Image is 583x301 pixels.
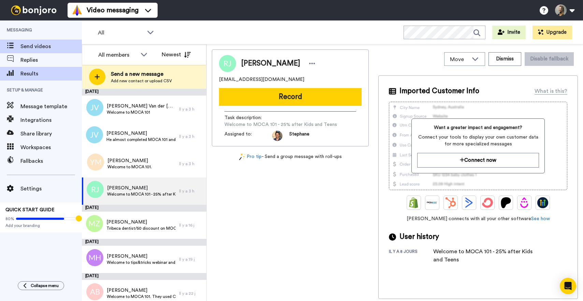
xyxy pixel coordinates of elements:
[535,87,567,95] div: What is this?
[239,153,262,160] a: Pro tip
[82,89,206,96] div: [DATE]
[20,102,82,111] span: Message template
[537,197,548,208] img: GoHighLevel
[87,181,104,198] img: rj.png
[20,42,82,51] span: Send videos
[8,5,59,15] img: bj-logo-header-white.svg
[18,281,64,290] button: Collapse menu
[106,219,176,226] span: [PERSON_NAME]
[179,134,203,139] div: Il y a 3 h
[179,161,203,167] div: Il y a 3 h
[417,124,539,131] span: Want a greater impact and engagement?
[389,215,567,222] span: [PERSON_NAME] connects with all your other software
[5,216,14,221] span: 80%
[241,58,300,69] span: [PERSON_NAME]
[86,249,103,266] img: mh.png
[239,153,245,160] img: magic-wand.svg
[464,197,475,208] img: ActiveCampaign
[433,247,542,264] div: Welcome to MOCA 101 - 25% after Kids and Teens
[31,283,59,288] span: Collapse menu
[82,239,206,246] div: [DATE]
[107,294,176,299] span: Welcome to MOCA 101. They used CLEAR123MOCA discount code.
[179,223,203,228] div: Il y a 16 j
[20,130,82,138] span: Share library
[107,287,176,294] span: [PERSON_NAME]
[417,134,539,147] span: Connect your tools to display your own customer data for more specialized messages
[179,188,203,194] div: Il y a 3 h
[492,26,526,39] button: Invite
[107,164,152,170] span: Welcome to MOCA 101.
[20,116,82,124] span: Integrations
[272,131,282,141] img: da5f5293-2c7b-4288-972f-10acbc376891-1597253892.jpg
[106,130,176,137] span: [PERSON_NAME]
[20,185,82,193] span: Settings
[86,99,103,116] img: jv.png
[82,205,206,212] div: [DATE]
[5,207,55,212] span: QUICK START GUIDE
[107,260,176,265] span: Welcome to tips&tricks webinar and How to use elastics course
[289,131,309,141] span: Stephane
[399,86,479,96] span: Imported Customer Info
[445,197,456,208] img: Hubspot
[179,257,203,262] div: Il y a 19 j
[20,70,82,78] span: Results
[450,55,468,63] span: Move
[107,157,152,164] span: [PERSON_NAME]
[224,131,272,141] span: Assigned to:
[106,137,176,142] span: He almost completed MOCA 101 and now has purchased MOCA 201. Congratulate and extend welcome to t...
[86,126,103,143] img: jv.png
[86,215,103,232] img: mz.png
[525,52,574,66] button: Disable fallback
[219,88,362,106] button: Record
[87,154,104,171] img: ym.png
[86,283,103,300] img: ab.png
[107,191,176,197] span: Welcome to MOCA 101 - 25% after Kids and Teens
[417,153,539,168] button: Connect now
[179,291,203,296] div: Il y a 22 j
[20,143,82,152] span: Workspaces
[500,197,511,208] img: Patreon
[98,29,144,37] span: All
[107,103,176,110] span: [PERSON_NAME] Van der [PERSON_NAME]
[76,215,82,221] div: Tooltip anchor
[427,197,438,208] img: Ontraport
[219,55,236,72] img: Image of Robin Joseph
[107,253,176,260] span: [PERSON_NAME]
[224,121,337,128] span: Welcome to MOCA 101 - 25% after Kids and Teens
[519,197,530,208] img: Drip
[212,153,369,160] div: - Send a group message with roll-ups
[482,197,493,208] img: ConvertKit
[224,114,272,121] span: Task description :
[106,226,176,231] span: Tribeca dentist/50 discount on MOCA 101/Welcome here. I will schedule a first testimonial session...
[531,216,550,221] a: See how
[389,249,433,264] div: il y a 8 jours
[560,278,576,294] div: Open Intercom Messenger
[98,51,137,59] div: All members
[82,273,206,280] div: [DATE]
[107,185,176,191] span: [PERSON_NAME]
[111,70,172,78] span: Send a new message
[5,223,76,228] span: Add your branding
[72,5,83,16] img: vm-color.svg
[489,52,521,66] button: Dismiss
[87,5,139,15] span: Video messaging
[20,157,82,165] span: Fallbacks
[157,48,196,61] button: Newest
[107,110,176,115] span: Welcome to MOCA 101
[399,232,439,242] span: User history
[408,197,419,208] img: Shopify
[533,26,572,39] button: Upgrade
[219,76,304,83] span: [EMAIL_ADDRESS][DOMAIN_NAME]
[179,106,203,112] div: Il y a 3 h
[20,56,82,64] span: Replies
[111,78,172,84] span: Add new contact or upload CSV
